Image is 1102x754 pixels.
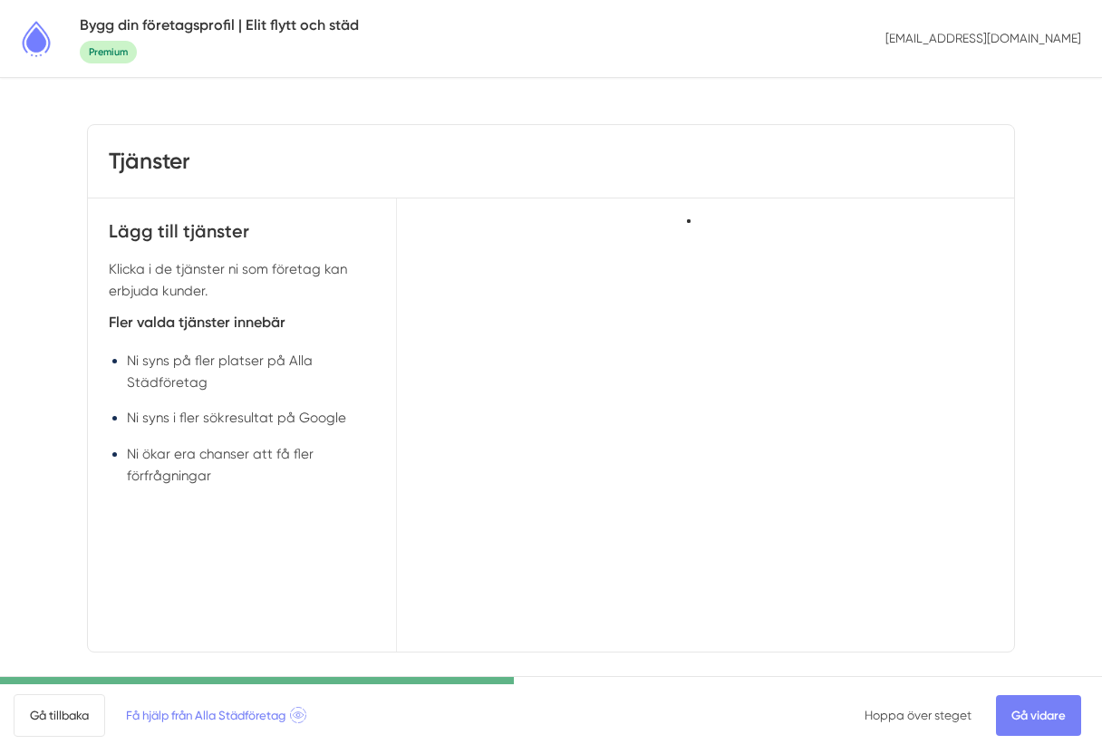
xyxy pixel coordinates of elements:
[14,694,105,737] a: Gå tillbaka
[126,706,306,725] span: Få hjälp från Alla Städföretag
[109,311,375,338] h5: Fler valda tjänster innebär
[80,41,137,63] span: Premium
[865,708,971,722] a: Hoppa över steget
[127,443,375,487] li: Ni ökar era chanser att få fler förfrågningar
[80,14,359,37] h5: Bygg din företagsprofil | Elit flytt och städ
[109,146,189,178] h3: Tjänster
[127,407,375,429] li: Ni syns i fler sökresultat på Google
[109,258,375,302] p: Klicka i de tjänster ni som företag kan erbjuda kunder.
[127,350,375,393] li: Ni syns på fler platser på Alla Städföretag
[109,219,375,258] h4: Lägg till tjänster
[996,695,1081,736] a: Gå vidare
[14,16,59,62] img: Alla Städföretag
[879,23,1088,53] p: [EMAIL_ADDRESS][DOMAIN_NAME]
